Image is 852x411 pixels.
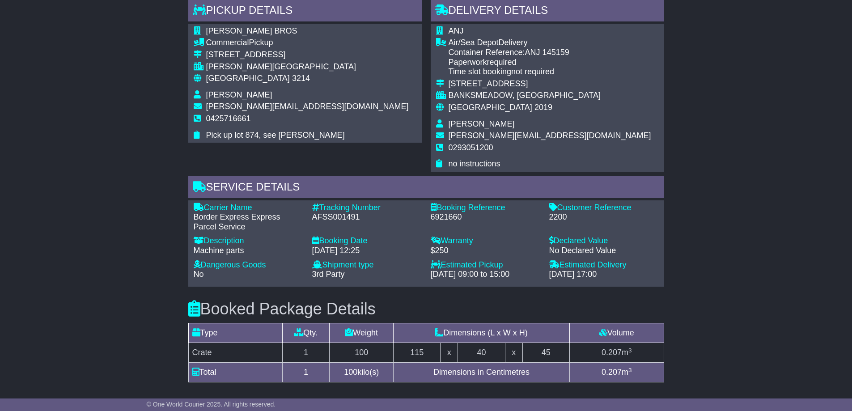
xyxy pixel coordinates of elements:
div: Customer Reference [549,203,659,213]
span: [GEOGRAPHIC_DATA] [449,103,532,112]
td: kilo(s) [330,363,394,382]
span: Pick up lot 874, see [PERSON_NAME] [206,131,345,140]
div: Delivery [449,38,651,48]
span: [PERSON_NAME][EMAIL_ADDRESS][DOMAIN_NAME] [206,102,409,111]
span: 0293051200 [449,143,493,152]
div: Pickup [206,38,409,48]
div: Carrier Name [194,203,303,213]
div: Declared Value [549,236,659,246]
span: not required [511,67,554,76]
span: 0.207 [602,348,622,357]
div: Machine parts [194,246,303,256]
div: Description [194,236,303,246]
td: Qty. [282,323,329,343]
td: Type [188,323,282,343]
span: ANJ 145159 [525,48,569,57]
span: No [194,270,204,279]
span: 3rd Party [312,270,345,279]
div: Time slot booking [449,67,651,77]
td: Crate [188,343,282,363]
div: Container Reference: [449,48,651,58]
td: Total [188,363,282,382]
div: [DATE] 17:00 [549,270,659,280]
span: [PERSON_NAME] [206,90,272,99]
div: $250 [431,246,540,256]
td: 100 [330,343,394,363]
span: 3214 [292,74,310,83]
td: 45 [522,343,569,363]
span: © One World Courier 2025. All rights reserved. [147,401,276,408]
div: [STREET_ADDRESS] [206,50,409,60]
span: [GEOGRAPHIC_DATA] [206,74,290,83]
span: Air/Sea Depot [449,38,499,47]
div: Service Details [188,176,664,200]
td: 40 [458,343,505,363]
div: [DATE] 09:00 to 15:00 [431,270,540,280]
td: Volume [569,323,664,343]
div: Estimated Delivery [549,260,659,270]
td: m [569,363,664,382]
td: 115 [394,343,441,363]
td: Dimensions (L x W x H) [394,323,570,343]
div: [DATE] 12:25 [312,246,422,256]
div: Tracking Number [312,203,422,213]
div: BANKSMEADOW, [GEOGRAPHIC_DATA] [449,91,651,101]
td: Weight [330,323,394,343]
sup: 3 [628,347,632,354]
span: [PERSON_NAME][EMAIL_ADDRESS][DOMAIN_NAME] [449,131,651,140]
div: [PERSON_NAME][GEOGRAPHIC_DATA] [206,62,409,72]
td: Dimensions in Centimetres [394,363,570,382]
span: 2019 [534,103,552,112]
span: [PERSON_NAME] BROS [206,26,297,35]
div: No Declared Value [549,246,659,256]
sup: 3 [628,367,632,373]
span: 0.207 [602,368,622,377]
span: [PERSON_NAME] [449,119,515,128]
div: Paperwork [449,58,651,68]
td: x [441,343,458,363]
span: no instructions [449,159,500,168]
div: Booking Reference [431,203,540,213]
div: Border Express Express Parcel Service [194,212,303,232]
div: Dangerous Goods [194,260,303,270]
td: 1 [282,363,329,382]
span: 100 [344,368,357,377]
div: Booking Date [312,236,422,246]
div: Shipment type [312,260,422,270]
td: 1 [282,343,329,363]
div: [STREET_ADDRESS] [449,79,651,89]
div: 2200 [549,212,659,222]
div: Estimated Pickup [431,260,540,270]
div: AFSS001491 [312,212,422,222]
h3: Booked Package Details [188,300,664,318]
td: x [505,343,522,363]
span: Commercial [206,38,249,47]
div: 6921660 [431,212,540,222]
span: ANJ [449,26,464,35]
span: required [487,58,517,67]
div: Warranty [431,236,540,246]
span: 0425716661 [206,114,251,123]
td: m [569,343,664,363]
